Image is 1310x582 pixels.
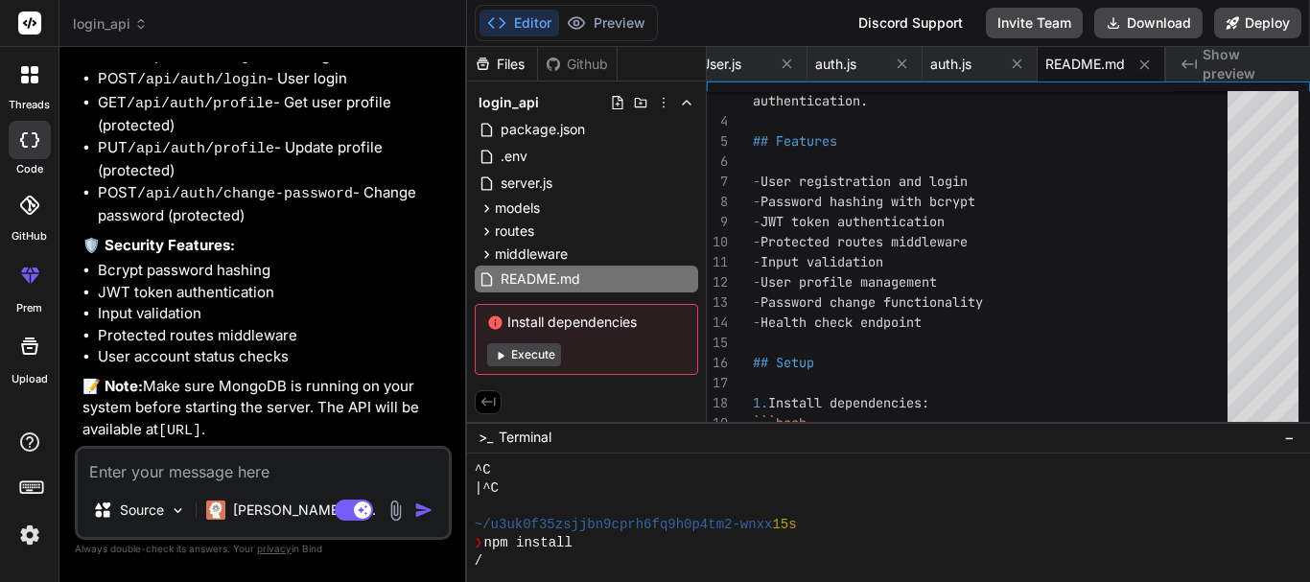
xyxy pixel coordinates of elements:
span: ## Features [753,132,837,150]
code: /api/auth/change-password [137,186,353,202]
span: Terminal [499,428,551,447]
button: Editor [480,10,559,36]
code: /api/auth/profile [127,96,273,112]
img: attachment [385,500,407,522]
div: 11 [707,252,728,272]
div: 9 [707,212,728,232]
span: README.md [1045,55,1125,74]
div: 19 [707,413,728,433]
span: ~/u3uk0f35zsjjbn9cprh6fq9h0p4tm2-wnxx [475,516,773,534]
div: 15 [707,333,728,353]
span: ```bash [753,414,807,431]
span: Install dependencies: [768,394,929,411]
span: Health check endpoint [760,314,922,331]
div: 17 [707,373,728,393]
div: 4 [707,111,728,131]
span: server.js [499,172,554,195]
div: 13 [707,292,728,313]
li: Input validation [98,303,448,325]
p: [PERSON_NAME] 4 S.. [233,501,376,520]
li: PUT - Update profile (protected) [98,137,448,182]
li: Bcrypt password hashing [98,260,448,282]
code: /api/auth/profile [128,141,274,157]
div: 14 [707,313,728,333]
span: - [753,173,760,190]
div: Files [467,55,537,74]
button: Deploy [1214,8,1301,38]
span: - [753,314,760,331]
div: Github [538,55,617,74]
span: login_api [73,14,148,34]
label: threads [9,97,50,113]
span: - [753,233,760,250]
span: models [495,198,540,218]
span: .env [499,145,529,168]
div: 16 [707,353,728,373]
strong: 🛡️ Security Features: [82,236,235,254]
span: Install dependencies [487,313,686,332]
label: Upload [12,371,48,387]
span: - [753,293,760,311]
span: login_api [479,93,539,112]
span: auth.js [930,55,971,74]
span: ❯ [475,534,484,552]
li: Protected routes middleware [98,325,448,347]
button: Execute [487,343,561,366]
img: icon [414,501,433,520]
p: Always double-check its answers. Your in Bind [75,540,452,558]
span: |^C [475,479,499,498]
span: Input validation [760,253,883,270]
span: JWT token authentication [760,213,945,230]
div: 8 [707,192,728,212]
span: README.md [499,268,582,291]
li: User account status checks [98,346,448,368]
img: Pick Models [170,502,186,519]
span: ^C [475,461,491,479]
span: User profile management [760,273,937,291]
span: npm install [483,534,572,552]
div: 10 [707,232,728,252]
span: ## Setup [753,354,814,371]
label: GitHub [12,228,47,244]
p: Source [120,501,164,520]
strong: 📝 Note: [82,377,143,395]
div: 6 [707,151,728,172]
div: 12 [707,272,728,292]
span: − [1284,428,1295,447]
button: − [1280,422,1298,453]
span: privacy [257,543,292,554]
li: POST - Change password (protected) [98,182,448,227]
button: Invite Team [986,8,1083,38]
label: code [16,161,43,177]
span: >_ [479,428,493,447]
span: - [753,193,760,210]
span: package.json [499,118,587,141]
span: Password hashing with bcrypt [760,193,975,210]
span: Show preview [1203,45,1295,83]
span: middleware [495,244,568,264]
img: Claude 4 Sonnet [206,501,225,520]
p: Make sure MongoDB is running on your system before starting the server. The API will be available... [82,376,448,443]
div: 7 [707,172,728,192]
li: JWT token authentication [98,282,448,304]
div: Discord Support [847,8,974,38]
span: / [475,552,482,570]
span: auth.js [815,55,856,74]
span: - [753,253,760,270]
div: 18 [707,393,728,413]
span: Password change functionality [760,293,983,311]
span: 1. [753,394,768,411]
div: 5 [707,131,728,151]
li: POST - User login [98,68,448,92]
span: - [753,213,760,230]
img: settings [13,519,46,551]
span: Protected routes middleware [760,233,968,250]
span: authentication. [753,92,868,109]
button: Preview [559,10,653,36]
span: User registration and login [760,173,968,190]
code: /api/auth/login [137,72,267,88]
code: /api/auth/register [137,49,292,65]
span: User.js [700,55,741,74]
button: Download [1094,8,1203,38]
span: - [753,273,760,291]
